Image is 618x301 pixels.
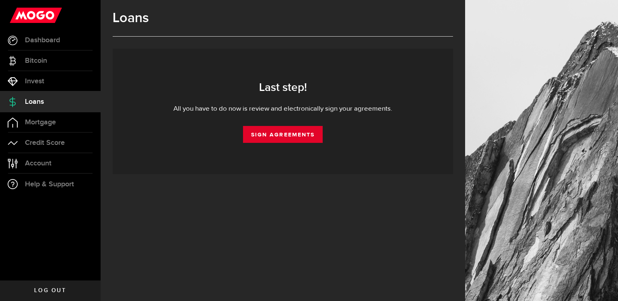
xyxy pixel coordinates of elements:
div: All you have to do now is review and electronically sign your agreements. [125,104,441,114]
span: Help & Support [25,181,74,188]
span: Credit Score [25,139,65,146]
span: Dashboard [25,37,60,44]
a: Sign Agreements [243,126,323,143]
span: Account [25,160,51,167]
span: Invest [25,78,44,85]
button: Open LiveChat chat widget [6,3,31,27]
span: Loans [25,98,44,105]
h3: Last step! [125,81,441,94]
span: Mortgage [25,119,56,126]
span: Log out [34,288,66,293]
h1: Loans [113,10,453,26]
span: Bitcoin [25,57,47,64]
